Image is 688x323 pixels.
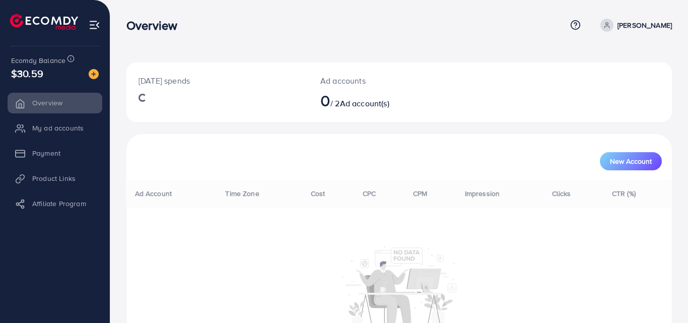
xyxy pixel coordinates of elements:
[11,66,43,81] span: $30.59
[610,158,652,165] span: New Account
[126,18,185,33] h3: Overview
[600,152,662,170] button: New Account
[320,89,330,112] span: 0
[320,75,433,87] p: Ad accounts
[11,55,65,66] span: Ecomdy Balance
[320,91,433,110] h2: / 2
[596,19,672,32] a: [PERSON_NAME]
[89,69,99,79] img: image
[89,19,100,31] img: menu
[10,14,78,30] img: logo
[340,98,389,109] span: Ad account(s)
[617,19,672,31] p: [PERSON_NAME]
[139,75,296,87] p: [DATE] spends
